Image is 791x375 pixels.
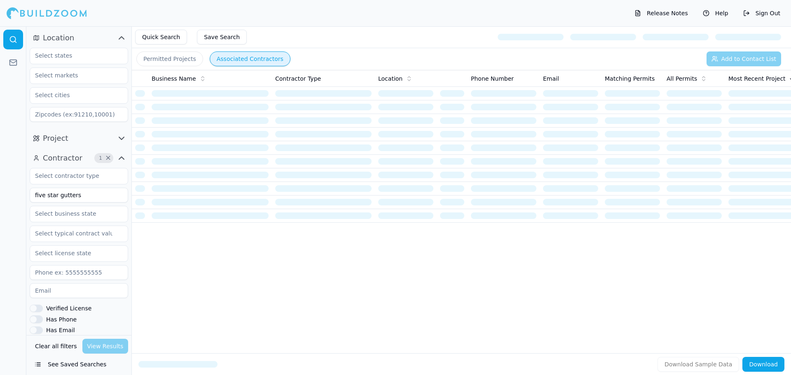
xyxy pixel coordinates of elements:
button: Download [742,357,784,372]
input: Select markets [30,68,117,83]
input: Select cities [30,88,117,102]
input: Select business state [30,206,117,221]
label: Has Email [46,327,75,333]
button: Contractor1Clear Contractor filters [30,151,128,165]
button: Permitted Projects [136,51,203,66]
button: Associated Contractors [210,51,290,66]
input: Phone ex: 5555555555 [30,265,128,280]
button: Clear all filters [33,339,79,354]
label: Verified License [46,305,91,311]
input: Business name [30,188,128,203]
span: Matching Permits [605,75,655,83]
span: Location [378,75,403,83]
span: Email [543,75,559,83]
button: Save Search [197,30,247,44]
input: Select states [30,48,117,63]
button: Help [699,7,732,20]
span: 1 [96,154,105,162]
span: Location [43,32,74,44]
span: Contractor Type [275,75,321,83]
span: Clear Contractor filters [105,156,111,160]
input: Select typical contract value [30,226,117,241]
input: Select license state [30,246,117,261]
button: Sign Out [739,7,784,20]
button: Project [30,132,128,145]
span: Phone Number [471,75,514,83]
button: See Saved Searches [30,357,128,372]
label: Has Phone [46,317,77,322]
button: Quick Search [135,30,187,44]
span: Most Recent Project [728,75,786,83]
span: Contractor [43,152,82,164]
input: Zipcodes (ex:91210,10001) [30,107,128,122]
input: Email [30,283,128,298]
input: Select contractor type [30,168,117,183]
span: Project [43,133,68,144]
button: Release Notes [630,7,692,20]
span: Business Name [152,75,196,83]
span: All Permits [667,75,697,83]
button: Location [30,31,128,44]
